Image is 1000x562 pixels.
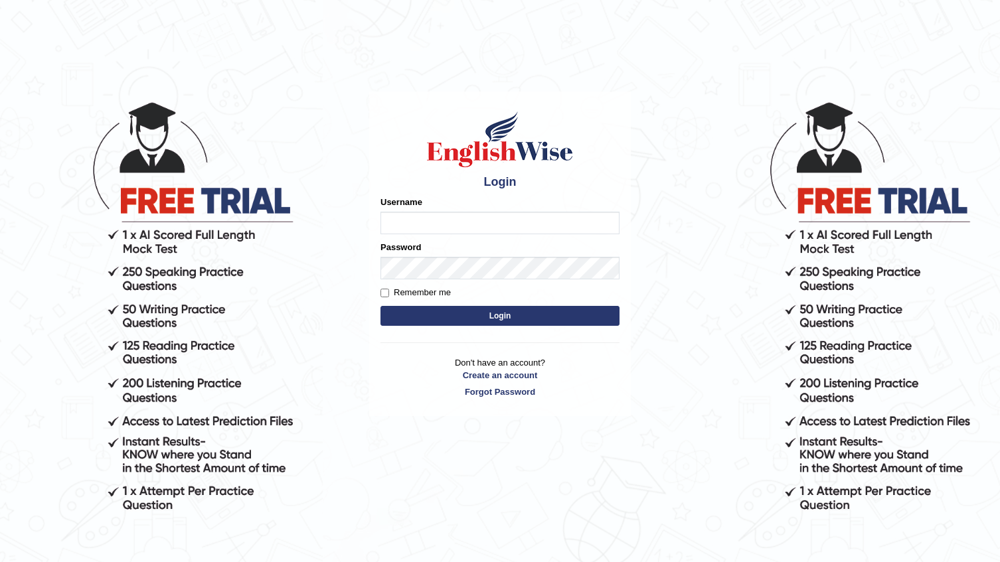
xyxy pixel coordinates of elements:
[380,289,389,297] input: Remember me
[380,176,620,189] h4: Login
[380,241,421,253] label: Password
[380,386,620,398] a: Forgot Password
[380,286,451,299] label: Remember me
[380,306,620,326] button: Login
[380,196,422,208] label: Username
[380,356,620,397] p: Don't have an account?
[380,369,620,382] a: Create an account
[424,109,576,169] img: Logo of English Wise sign in for intelligent practice with AI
